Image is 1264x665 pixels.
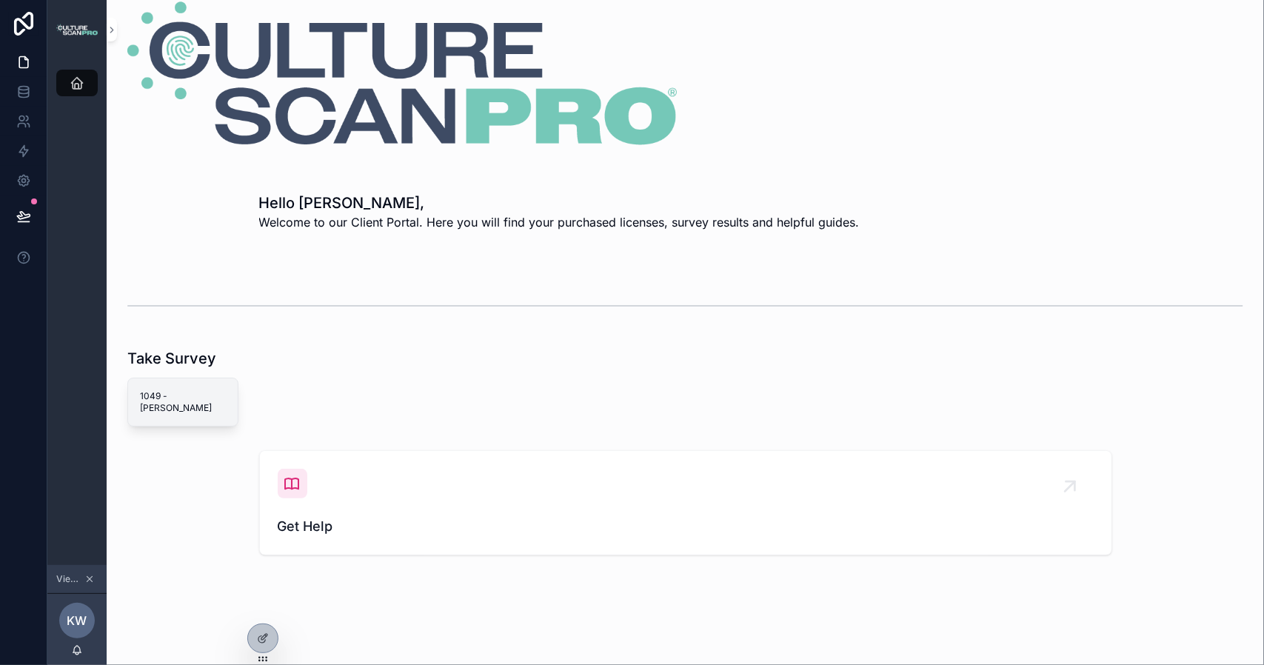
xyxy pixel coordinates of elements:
p: Welcome to our Client Portal. Here you will find your purchased licenses, survey results and help... [259,213,860,231]
div: scrollable content [47,59,107,116]
h1: Take Survey [127,348,216,369]
a: Get Help [260,451,1111,555]
span: KW [67,612,87,629]
img: App logo [56,24,98,36]
h1: Hello [PERSON_NAME], [259,193,860,213]
a: 1049 - [PERSON_NAME] [127,378,238,427]
span: Viewing as [PERSON_NAME] [56,573,81,585]
span: Get Help [278,516,1094,537]
span: 1049 - [PERSON_NAME] [140,390,226,414]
